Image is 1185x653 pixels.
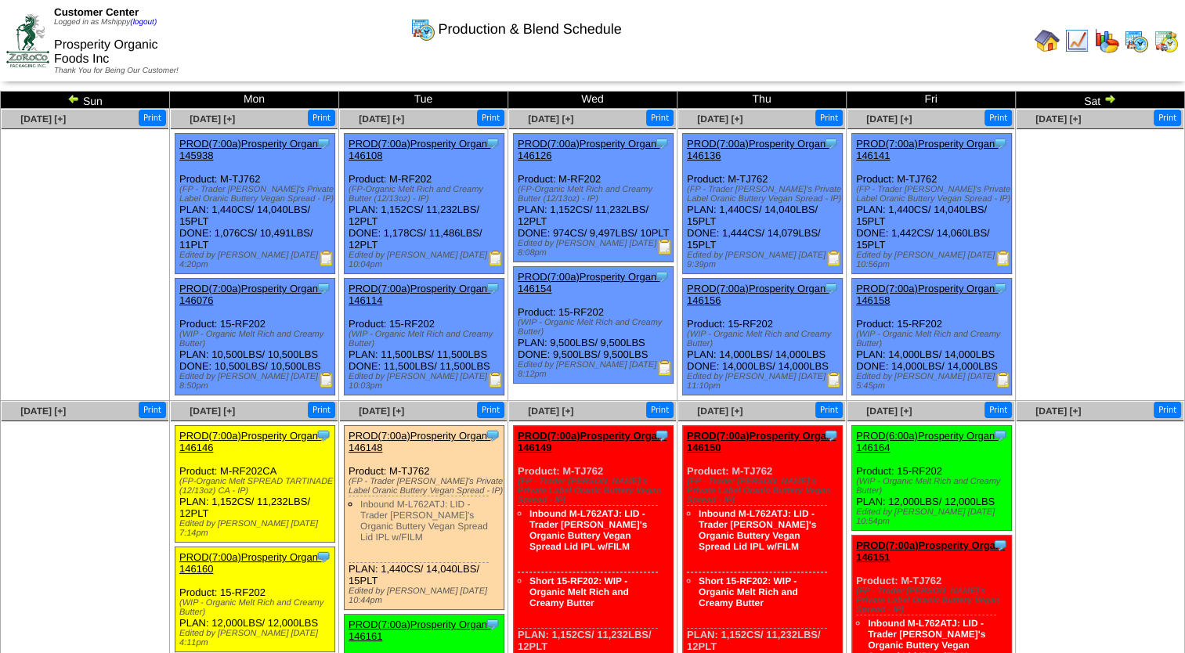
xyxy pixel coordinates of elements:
img: Production Report [488,372,504,388]
div: (FP-Organic Melt Rich and Creamy Butter (12/13oz) - IP) [349,185,504,204]
div: Edited by [PERSON_NAME] [DATE] 4:11pm [179,629,334,648]
button: Print [984,110,1012,126]
div: Edited by [PERSON_NAME] [DATE] 4:20pm [179,251,334,269]
button: Print [815,402,843,418]
td: Wed [508,92,677,109]
div: (WIP - Organic Melt Rich and Creamy Butter) [518,318,673,337]
img: Production Report [488,251,504,266]
a: PROD(7:00a)Prosperity Organ-146149 [518,430,667,453]
a: PROD(7:00a)Prosperity Organ-146156 [687,283,829,306]
div: Product: M-RF202 PLAN: 1,152CS / 11,232LBS / 12PLT DONE: 1,178CS / 11,486LBS / 12PLT [345,134,504,274]
td: Tue [339,92,508,109]
img: Tooltip [316,549,331,565]
button: Print [815,110,843,126]
td: Mon [170,92,339,109]
div: Edited by [PERSON_NAME] [DATE] 5:45pm [856,372,1011,391]
a: PROD(7:00a)Prosperity Organ-146146 [179,430,321,453]
span: [DATE] [+] [359,406,404,417]
img: Production Report [826,372,842,388]
img: Tooltip [823,428,839,443]
a: [DATE] [+] [697,406,742,417]
div: (FP - Trader [PERSON_NAME]'s Private Label Oranic Buttery Vegan Spread - IP) [518,477,673,505]
img: Production Report [826,251,842,266]
a: [DATE] [+] [866,406,912,417]
img: Tooltip [316,280,331,296]
a: [DATE] [+] [1035,114,1081,124]
img: Tooltip [485,616,500,632]
span: Thank You for Being Our Customer! [54,67,179,75]
div: Edited by [PERSON_NAME] [DATE] 8:08pm [518,239,673,258]
img: Tooltip [992,428,1008,443]
img: Tooltip [654,428,670,443]
div: Product: 15-RF202 PLAN: 10,500LBS / 10,500LBS DONE: 10,500LBS / 10,500LBS [175,279,335,395]
a: Inbound M-L762ATJ: LID - Trader [PERSON_NAME]'s Organic Buttery Vegan Spread Lid IPL w/FILM [699,508,816,552]
img: Tooltip [823,135,839,151]
a: PROD(7:00a)Prosperity Organ-146136 [687,138,829,161]
a: PROD(7:00a)Prosperity Organ-146148 [349,430,490,453]
div: Edited by [PERSON_NAME] [DATE] 7:14pm [179,519,334,538]
img: Tooltip [485,280,500,296]
td: Sun [1,92,170,109]
a: [DATE] [+] [528,406,573,417]
button: Print [139,402,166,418]
a: [DATE] [+] [190,406,235,417]
td: Fri [847,92,1016,109]
button: Print [477,402,504,418]
img: Tooltip [992,135,1008,151]
button: Print [646,110,674,126]
img: Tooltip [485,428,500,443]
div: Product: M-TJ762 PLAN: 1,440CS / 14,040LBS / 15PLT DONE: 1,444CS / 14,079LBS / 15PLT [683,134,843,274]
span: Logged in as Mshippy [54,18,157,27]
a: PROD(7:00a)Prosperity Organ-146154 [518,271,659,294]
div: Product: 15-RF202 PLAN: 14,000LBS / 14,000LBS DONE: 14,000LBS / 14,000LBS [683,279,843,395]
img: Tooltip [485,135,500,151]
img: Production Report [657,360,673,376]
a: [DATE] [+] [697,114,742,124]
a: Short 15-RF202: WIP - Organic Melt Rich and Creamy Butter [699,575,798,608]
td: Thu [677,92,847,109]
div: (FP - Trader [PERSON_NAME]'s Private Label Oranic Buttery Vegan Spread - IP) [687,477,842,505]
a: Short 15-RF202: WIP - Organic Melt Rich and Creamy Butter [529,575,629,608]
img: calendarinout.gif [1154,28,1179,53]
img: Tooltip [316,428,331,443]
div: (WIP - Organic Melt Rich and Creamy Butter) [179,598,334,617]
a: PROD(7:00a)Prosperity Organ-146126 [518,138,659,161]
div: (WIP - Organic Melt Rich and Creamy Butter) [856,330,1011,348]
a: [DATE] [+] [20,114,66,124]
img: Tooltip [992,280,1008,296]
span: Production & Blend Schedule [439,21,622,38]
img: graph.gif [1094,28,1119,53]
a: PROD(7:00a)Prosperity Organ-146151 [856,539,1005,563]
div: Edited by [PERSON_NAME] [DATE] 9:39pm [687,251,842,269]
div: Product: 15-RF202 PLAN: 14,000LBS / 14,000LBS DONE: 14,000LBS / 14,000LBS [852,279,1012,395]
div: (FP - Trader [PERSON_NAME]'s Private Label Oranic Buttery Vegan Spread - IP) [687,185,842,204]
img: Tooltip [823,280,839,296]
div: Product: M-TJ762 PLAN: 1,440CS / 14,040LBS / 15PLT DONE: 1,442CS / 14,060LBS / 15PLT [852,134,1012,274]
span: Prosperity Organic Foods Inc [54,38,158,66]
div: Edited by [PERSON_NAME] [DATE] 10:03pm [349,372,504,391]
div: (FP - Trader [PERSON_NAME]'s Private Label Oranic Buttery Vegan Spread - IP) [179,185,334,204]
img: home.gif [1035,28,1060,53]
img: Production Report [319,251,334,266]
div: Edited by [PERSON_NAME] [DATE] 10:44pm [349,586,504,605]
span: [DATE] [+] [190,114,235,124]
a: [DATE] [+] [528,114,573,124]
a: [DATE] [+] [1035,406,1081,417]
button: Print [308,402,335,418]
div: (FP-Organic Melt Rich and Creamy Butter (12/13oz) - IP) [518,185,673,204]
div: Edited by [PERSON_NAME] [DATE] 8:12pm [518,360,673,379]
a: [DATE] [+] [359,114,404,124]
button: Print [984,402,1012,418]
a: PROD(7:00a)Prosperity Organ-146158 [856,283,998,306]
img: ZoRoCo_Logo(Green%26Foil)%20jpg.webp [6,14,49,67]
div: Product: 15-RF202 PLAN: 11,500LBS / 11,500LBS DONE: 11,500LBS / 11,500LBS [345,279,504,395]
span: Customer Center [54,6,139,18]
a: Inbound M-L762ATJ: LID - Trader [PERSON_NAME]'s Organic Buttery Vegan Spread Lid IPL w/FILM [529,508,647,552]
